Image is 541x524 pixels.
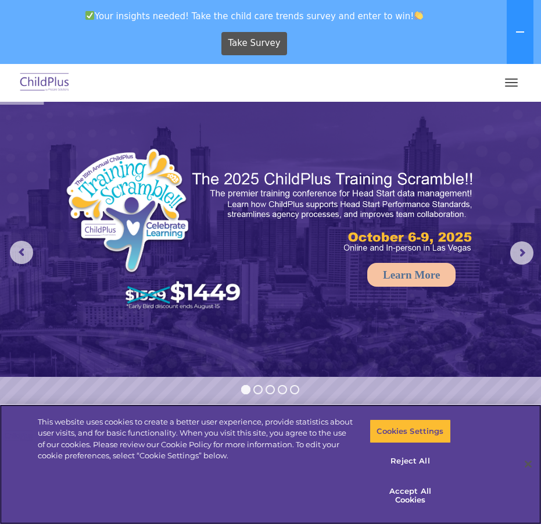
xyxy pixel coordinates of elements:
button: Cookies Settings [370,419,451,444]
img: ✅ [85,11,94,20]
button: Close [515,451,541,477]
button: Accept All Cookies [370,479,451,512]
span: Your insights needed! Take the child care trends survey and enter to win! [5,5,504,27]
a: Take Survey [221,32,287,55]
div: This website uses cookies to create a better user experience, provide statistics about user visit... [38,416,353,462]
img: 👏 [414,11,423,20]
a: Learn More [367,263,456,287]
span: Take Survey [228,33,280,54]
button: Reject All [370,449,451,473]
img: ChildPlus by Procare Solutions [17,69,72,97]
